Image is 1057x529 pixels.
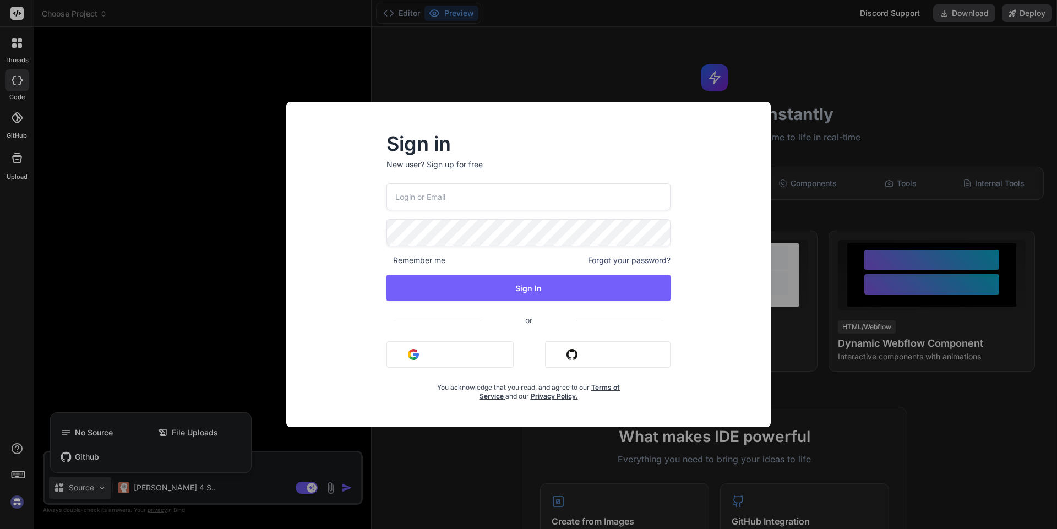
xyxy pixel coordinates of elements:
[531,392,578,400] a: Privacy Policy.
[386,255,445,266] span: Remember me
[408,349,419,360] img: google
[386,159,671,183] p: New user?
[386,135,671,152] h2: Sign in
[386,341,514,368] button: Sign in with Google
[481,307,576,334] span: or
[545,341,671,368] button: Sign in with Github
[480,383,620,400] a: Terms of Service
[386,275,671,301] button: Sign In
[566,349,577,360] img: github
[588,255,671,266] span: Forgot your password?
[434,377,623,401] div: You acknowledge that you read, and agree to our and our
[386,183,671,210] input: Login or Email
[427,159,483,170] div: Sign up for free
